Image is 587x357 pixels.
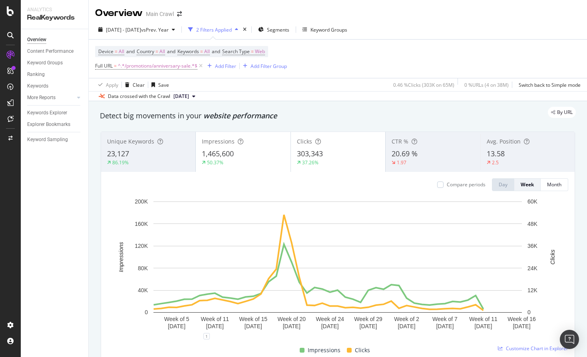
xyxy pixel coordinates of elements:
div: legacy label [548,107,576,118]
div: RealKeywords [27,13,82,22]
div: Month [547,181,561,188]
span: Keywords [177,48,199,55]
a: Content Performance [27,47,83,56]
div: Keyword Sampling [27,136,68,144]
button: [DATE] [170,92,199,101]
text: Week of 15 [239,316,268,322]
text: [DATE] [360,323,377,329]
span: Web [255,46,265,57]
span: Clicks [297,138,312,145]
span: CTR % [392,138,408,145]
span: and [167,48,175,55]
span: 20.69 % [392,149,418,158]
button: [DATE] - [DATE]vsPrev. Year [95,23,178,36]
button: Segments [255,23,293,36]
text: [DATE] [321,323,339,329]
button: Switch back to Simple mode [515,78,581,91]
span: 13.58 [487,149,505,158]
span: 303,343 [297,149,323,158]
span: Search Type [222,48,250,55]
a: Keywords Explorer [27,109,83,117]
span: By URL [557,110,573,115]
text: 80K [138,265,148,271]
div: More Reports [27,94,56,102]
button: Save [148,78,169,91]
span: Segments [267,26,289,33]
button: Apply [95,78,118,91]
div: 0.46 % Clicks ( 303K on 65M ) [393,82,454,88]
span: 1,465,600 [202,149,234,158]
text: 60K [527,198,538,205]
text: Week of 20 [277,316,306,322]
a: Keywords [27,82,83,90]
a: Keyword Sampling [27,136,83,144]
text: Week of 2 [394,316,419,322]
span: = [114,62,117,69]
div: Analytics [27,6,82,13]
span: ^.*/promotions/anniversary-sale.*$ [118,60,197,72]
span: All [204,46,210,57]
text: [DATE] [168,323,185,329]
div: Overview [27,36,46,44]
span: 23,127 [107,149,129,158]
div: Week [521,181,534,188]
span: 2024 Dec. 13th [173,93,189,100]
div: arrow-right-arrow-left [177,11,182,17]
div: Apply [106,82,118,88]
a: Customize Chart in Explorer [498,345,568,352]
text: [DATE] [436,323,454,329]
a: Explorer Bookmarks [27,120,83,129]
span: = [200,48,203,55]
div: Ranking [27,70,45,79]
div: 2 Filters Applied [196,26,232,33]
span: = [115,48,117,55]
button: Clear [122,78,145,91]
text: 200K [135,198,148,205]
text: [DATE] [245,323,262,329]
div: Main Crawl [146,10,174,18]
span: Impressions [202,138,235,145]
text: [DATE] [283,323,300,329]
div: Open Intercom Messenger [560,330,579,349]
text: [DATE] [513,323,530,329]
div: Day [499,181,507,188]
div: Keyword Groups [310,26,347,33]
div: times [241,26,248,34]
text: Week of 29 [354,316,382,322]
button: Month [541,178,568,191]
span: All [119,46,124,57]
span: and [212,48,220,55]
div: Keywords Explorer [27,109,67,117]
a: Keyword Groups [27,59,83,67]
span: All [159,46,165,57]
div: 1 [203,333,210,339]
text: Week of 5 [164,316,189,322]
div: Compare periods [447,181,486,188]
text: 36K [527,243,538,249]
div: 86.19% [112,159,129,166]
button: Day [492,178,514,191]
text: [DATE] [475,323,492,329]
span: and [126,48,135,55]
button: Add Filter [204,61,236,71]
div: Add Filter Group [251,63,287,70]
text: Impressions [118,242,124,272]
span: Device [98,48,113,55]
button: 2 Filters Applied [185,23,241,36]
text: Week of 11 [201,316,229,322]
div: 0 % URLs ( 4 on 38M ) [464,82,509,88]
text: 0 [527,309,531,315]
div: Switch back to Simple mode [519,82,581,88]
span: [DATE] - [DATE] [106,26,141,33]
button: Week [514,178,541,191]
span: = [251,48,254,55]
div: Content Performance [27,47,74,56]
span: Full URL [95,62,113,69]
svg: A chart. [107,197,568,336]
div: Add Filter [215,63,236,70]
span: Country [137,48,154,55]
div: 50.37% [207,159,223,166]
span: Clicks [355,345,370,355]
text: Week of 24 [316,316,344,322]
